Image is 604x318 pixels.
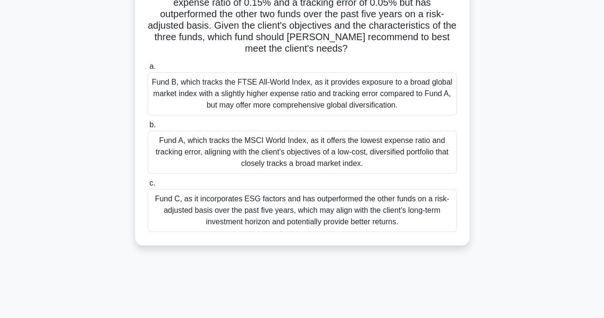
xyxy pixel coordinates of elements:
div: Fund A, which tracks the MSCI World Index, as it offers the lowest expense ratio and tracking err... [148,131,457,174]
span: c. [149,179,155,187]
span: b. [149,121,156,129]
div: Fund C, as it incorporates ESG factors and has outperformed the other funds on a risk-adjusted ba... [148,189,457,232]
div: Fund B, which tracks the FTSE All-World Index, as it provides exposure to a broad global market i... [148,72,457,115]
span: a. [149,62,156,70]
